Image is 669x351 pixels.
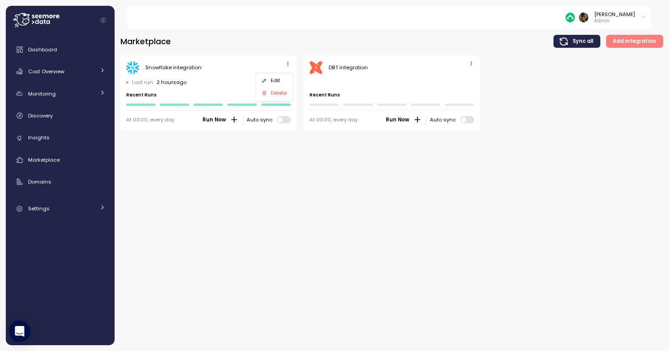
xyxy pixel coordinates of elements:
a: Marketplace [9,151,111,169]
a: Cost Overview [9,63,111,80]
span: Auto sync [247,116,277,123]
span: Monitoring [28,90,56,97]
div: [PERSON_NAME] [594,11,635,18]
a: Monitoring [9,85,111,103]
p: Last run [132,79,153,86]
span: Domains [28,178,51,185]
button: Collapse navigation [98,17,109,24]
h3: Marketplace [120,36,171,47]
span: Add integration [613,35,656,47]
a: Discovery [9,107,111,125]
p: Recent Runs [310,92,474,98]
span: Settings [28,205,50,212]
a: Insights [9,129,111,147]
div: Edit [271,77,287,85]
div: Delete [271,89,287,97]
div: Snowflake integration [145,64,202,71]
button: Run Now [202,115,239,125]
span: Sync all [573,35,593,47]
p: Recent Runs [126,92,291,98]
span: Insights [28,134,50,141]
div: At 03:00, every day [310,116,358,123]
p: Admin [594,18,635,24]
span: Auto sync [430,116,460,123]
a: Dashboard [9,41,111,58]
span: Run Now [386,116,409,124]
span: Dashboard [28,46,57,53]
span: Run Now [202,116,226,124]
span: Discovery [28,112,53,119]
a: Domains [9,173,111,191]
button: Sync all [553,35,600,48]
button: Add integration [606,35,663,48]
button: Run Now [385,115,422,125]
img: 687cba7b7af778e9efcde14e.PNG [566,13,575,22]
span: Marketplace [28,156,60,163]
p: 2 hours ago [157,79,186,86]
a: Settings [9,200,111,217]
img: ACg8ocLFKfaHXE38z_35D9oG4qLrdLeB_OJFy4BOGq8JL8YSOowJeg=s96-c [579,13,588,22]
div: At 03:00, every day [126,116,174,123]
div: DBT integration [329,64,368,71]
span: Cost Overview [28,68,64,75]
div: Open Intercom Messenger [9,321,30,342]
